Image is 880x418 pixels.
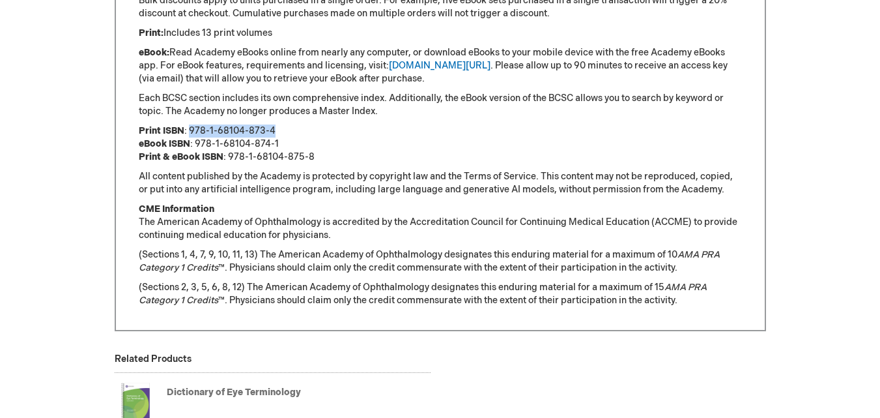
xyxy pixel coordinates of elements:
[139,27,742,40] p: Includes 13 print volumes
[139,47,169,58] strong: eBook:
[139,138,190,149] strong: eBook ISBN
[139,281,742,307] p: (Sections 2, 3, 5, 6, 8, 12) The American Academy of Ophthalmology designates this enduring mater...
[139,151,223,162] strong: Print & eBook ISBN
[139,27,163,38] strong: Print:
[139,125,184,136] strong: Print ISBN
[139,248,742,275] p: (Sections 1, 4, 7, 9, 10, 11, 13) The American Academy of Ophthalmology designates this enduring ...
[139,125,742,164] p: : 978-1-68104-873-4 : 978-1-68104-874-1 : 978-1-68104-875-8
[115,353,192,365] strong: Related Products
[139,203,214,215] strong: CME Information
[139,203,742,242] p: The American Academy of Ophthalmology is accredited by the Accreditation Council for Continuing M...
[167,387,301,398] a: Dictionary of Eye Terminology
[139,46,742,85] p: Read Academy eBooks online from nearly any computer, or download eBooks to your mobile device wit...
[139,92,742,118] p: Each BCSC section includes its own comprehensive index. Additionally, the eBook version of the BC...
[139,170,742,196] p: All content published by the Academy is protected by copyright law and the Terms of Service. This...
[389,60,490,71] a: [DOMAIN_NAME][URL]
